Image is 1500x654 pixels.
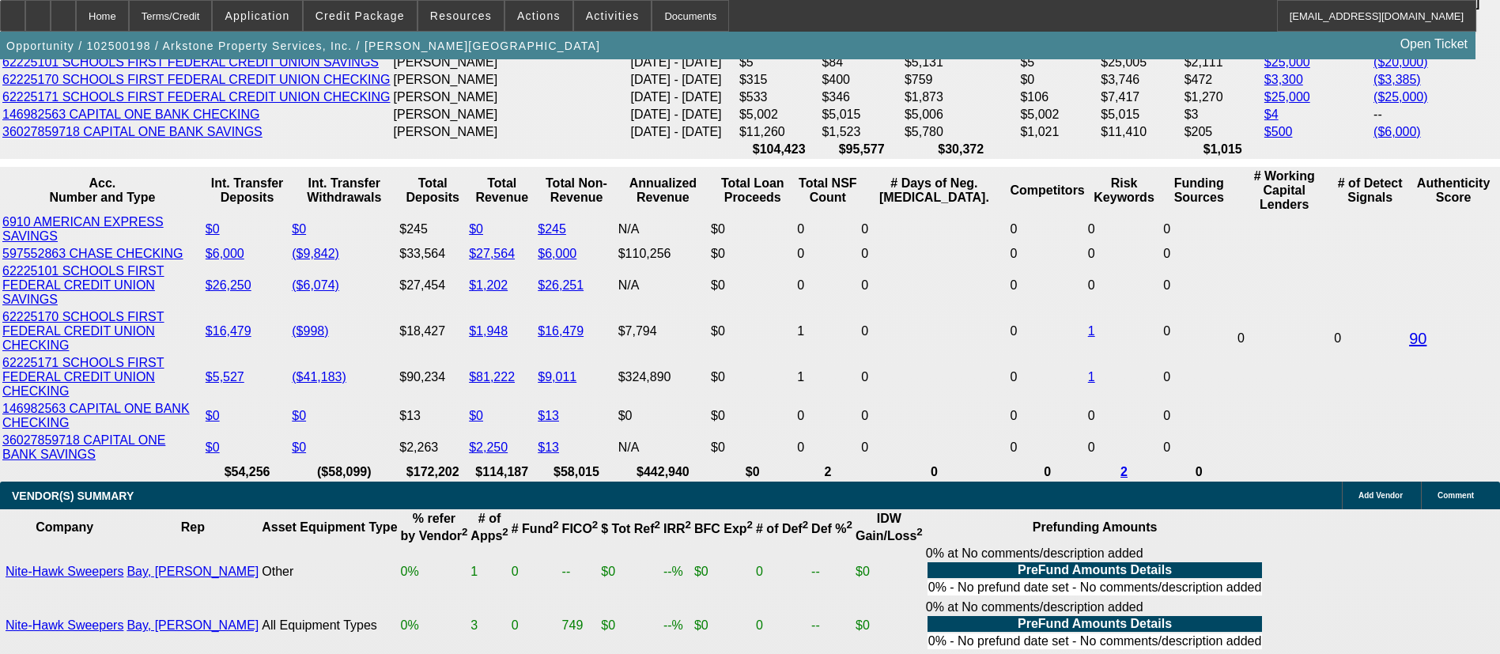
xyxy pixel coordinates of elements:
td: 0 [796,263,859,308]
b: IDW Gain/Loss [856,512,923,542]
td: $11,260 [739,124,819,140]
td: $2,263 [399,433,467,463]
a: 146982563 CAPITAL ONE BANK CHECKING [2,402,190,429]
b: IRR [663,522,691,535]
td: $1,523 [821,124,901,140]
th: $95,577 [821,142,901,157]
td: 0 [755,599,809,652]
td: 0 [860,263,1007,308]
a: ($9,842) [292,247,339,260]
a: $25,000 [1264,55,1310,69]
td: $1,021 [1019,124,1098,140]
td: 0 [860,401,1007,431]
a: $4 [1264,108,1279,121]
td: $27,454 [399,263,467,308]
b: PreFund Amounts Details [1018,617,1172,630]
a: $0 [469,222,483,236]
sup: 2 [916,526,922,538]
button: Credit Package [304,1,417,31]
td: 0 [1087,401,1162,431]
a: 62225170 SCHOOLS FIRST FEDERAL CREDIT UNION CHECKING [2,73,391,86]
a: $13 [538,440,559,454]
td: 0 [860,214,1007,244]
a: ($998) [292,324,328,338]
td: 0 [1162,214,1235,244]
th: Funding Sources [1162,168,1235,213]
span: Opportunity / 102500198 / Arkstone Property Services, Inc. / [PERSON_NAME][GEOGRAPHIC_DATA] [6,40,600,52]
td: $346 [821,89,901,105]
td: $400 [821,72,901,88]
td: $84 [821,55,901,70]
td: $0 [1019,72,1098,88]
td: [DATE] - [DATE] [630,55,737,70]
b: BFC Exp [694,522,753,535]
td: $0 [600,599,661,652]
td: $472 [1184,72,1262,88]
a: $81,222 [469,370,515,384]
b: # of Def [756,522,808,535]
td: 0 [860,309,1007,353]
td: [PERSON_NAME] [393,89,629,105]
span: Actions [517,9,561,22]
td: $0 [693,546,754,598]
a: 6910 AMERICAN EXPRESS SAVINGS [2,215,164,243]
td: --% [663,599,692,652]
a: ($6,000) [1373,125,1421,138]
a: ($20,000) [1373,55,1428,69]
span: 0 [1237,331,1245,345]
a: $0 [292,440,306,454]
th: # Working Capital Lenders [1237,168,1332,213]
span: Resources [430,9,492,22]
th: Annualized Revenue [618,168,708,213]
td: $0 [710,355,795,399]
a: 90 [1409,330,1426,347]
span: Activities [586,9,640,22]
th: # of Detect Signals [1333,168,1407,213]
td: $0 [710,263,795,308]
a: Nite-Hawk Sweepers [6,565,123,578]
td: 0 [1087,246,1162,262]
td: 0 [1162,433,1235,463]
a: ($6,074) [292,278,339,292]
a: 36027859718 CAPITAL ONE BANK SAVINGS [2,125,263,138]
b: Asset Equipment Type [262,520,397,534]
td: -- [561,546,599,598]
a: 597552863 CHASE CHECKING [2,247,183,260]
td: 1 [796,355,859,399]
th: $442,940 [618,464,708,480]
td: $0 [693,599,754,652]
th: $30,372 [904,142,1018,157]
a: 62225171 SCHOOLS FIRST FEDERAL CREDIT UNION CHECKING [2,90,391,104]
td: N/A [618,433,708,463]
a: $0 [206,409,220,422]
th: Competitors [1010,168,1086,213]
td: $315 [739,72,819,88]
a: ($41,183) [292,370,346,384]
th: 0 [1162,464,1235,480]
td: $5,780 [904,124,1018,140]
div: 0% at No comments/description added [926,546,1264,597]
b: # Fund [512,522,559,535]
a: $6,000 [206,247,244,260]
button: Resources [418,1,504,31]
a: $6,000 [538,247,576,260]
td: $0 [710,214,795,244]
b: % refer by Vendor [401,512,468,542]
a: $0 [292,409,306,422]
td: $11,410 [1100,124,1181,140]
td: $5,015 [1100,107,1181,123]
b: PreFund Amounts Details [1018,563,1172,577]
td: 0% - No prefund date set - No comments/description added [928,580,1263,595]
th: ($58,099) [291,464,397,480]
td: $106 [1019,89,1098,105]
td: 0 [796,246,859,262]
a: $26,250 [206,278,251,292]
a: $500 [1264,125,1293,138]
td: $33,564 [399,246,467,262]
td: 0 [1162,401,1235,431]
div: $7,794 [618,324,708,338]
span: Application [225,9,289,22]
a: $245 [538,222,566,236]
b: FICO [562,522,599,535]
b: $ Tot Ref [601,522,660,535]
